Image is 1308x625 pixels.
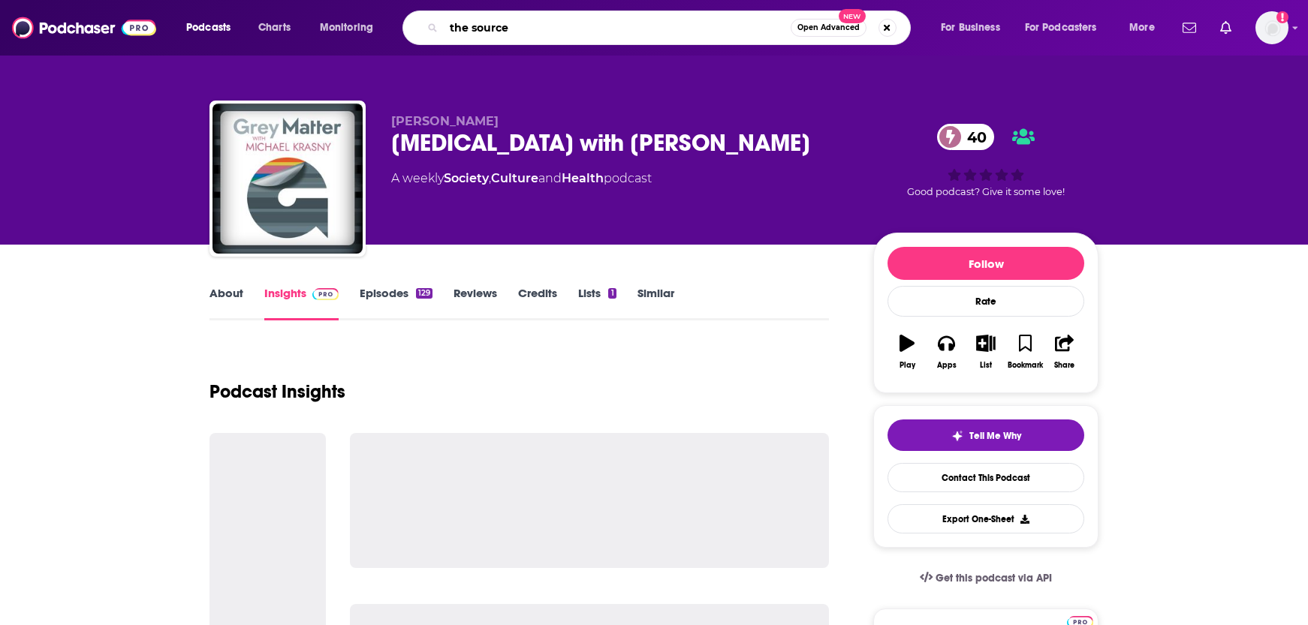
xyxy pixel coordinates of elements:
[391,114,499,128] span: [PERSON_NAME]
[1119,16,1174,40] button: open menu
[1025,17,1097,38] span: For Podcasters
[888,419,1084,451] button: tell me why sparkleTell Me Why
[1255,11,1288,44] button: Show profile menu
[176,16,250,40] button: open menu
[791,19,866,37] button: Open AdvancedNew
[930,16,1019,40] button: open menu
[1045,325,1084,379] button: Share
[444,16,791,40] input: Search podcasts, credits, & more...
[518,286,557,320] a: Credits
[1276,11,1288,23] svg: Add a profile image
[249,16,300,40] a: Charts
[209,380,345,403] h1: Podcast Insights
[637,286,674,320] a: Similar
[416,288,432,299] div: 129
[562,171,604,185] a: Health
[186,17,231,38] span: Podcasts
[927,325,966,379] button: Apps
[360,286,432,320] a: Episodes129
[391,170,652,188] div: A weekly podcast
[417,11,925,45] div: Search podcasts, credits, & more...
[969,430,1021,442] span: Tell Me Why
[444,171,489,185] a: Society
[1008,361,1043,370] div: Bookmark
[312,288,339,300] img: Podchaser Pro
[1255,11,1288,44] img: User Profile
[908,560,1064,596] a: Get this podcast via API
[12,14,156,42] img: Podchaser - Follow, Share and Rate Podcasts
[309,16,393,40] button: open menu
[1129,17,1155,38] span: More
[888,286,1084,317] div: Rate
[937,361,957,370] div: Apps
[888,463,1084,492] a: Contact This Podcast
[538,171,562,185] span: and
[839,9,866,23] span: New
[907,186,1065,197] span: Good podcast? Give it some love!
[264,286,339,320] a: InsightsPodchaser Pro
[209,286,243,320] a: About
[941,17,1000,38] span: For Business
[1177,15,1202,41] a: Show notifications dropdown
[1255,11,1288,44] span: Logged in as isabellaN
[1214,15,1237,41] a: Show notifications dropdown
[797,24,860,32] span: Open Advanced
[937,124,994,150] a: 40
[900,361,915,370] div: Play
[608,288,616,299] div: 1
[489,171,491,185] span: ,
[888,247,1084,280] button: Follow
[578,286,616,320] a: Lists1
[1054,361,1074,370] div: Share
[320,17,373,38] span: Monitoring
[951,430,963,442] img: tell me why sparkle
[258,17,291,38] span: Charts
[873,114,1099,207] div: 40Good podcast? Give it some love!
[212,104,363,254] img: Grey Matter with Michael Krasny
[491,171,538,185] a: Culture
[888,504,1084,533] button: Export One-Sheet
[952,124,994,150] span: 40
[980,361,992,370] div: List
[888,325,927,379] button: Play
[1015,16,1119,40] button: open menu
[936,572,1052,584] span: Get this podcast via API
[966,325,1005,379] button: List
[454,286,497,320] a: Reviews
[1005,325,1044,379] button: Bookmark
